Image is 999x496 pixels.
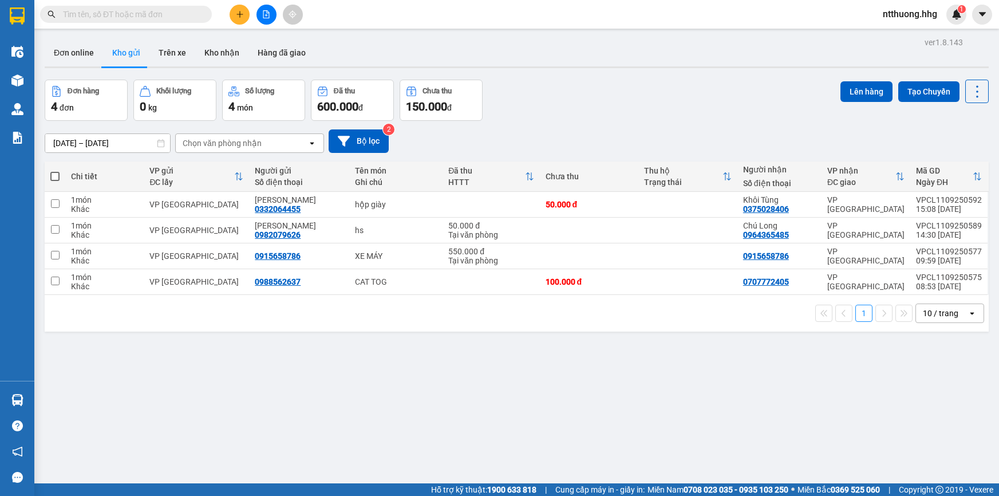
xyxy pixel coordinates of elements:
[743,230,789,239] div: 0964365485
[448,221,534,230] div: 50.000 đ
[972,5,992,25] button: caret-down
[448,178,524,187] div: HTTT
[355,166,437,175] div: Tên món
[48,10,56,18] span: search
[71,273,138,282] div: 1 món
[11,74,23,86] img: warehouse-icon
[149,251,243,261] div: VP [GEOGRAPHIC_DATA]
[71,221,138,230] div: 1 món
[133,80,216,121] button: Khối lượng0kg
[71,172,138,181] div: Chi tiết
[283,5,303,25] button: aim
[255,230,301,239] div: 0982079626
[743,165,816,174] div: Người nhận
[255,251,301,261] div: 0915658786
[827,178,895,187] div: ĐC giao
[60,103,74,112] span: đơn
[317,100,358,113] span: 600.000
[487,485,536,494] strong: 1900 633 818
[448,166,524,175] div: Đã thu
[644,166,722,175] div: Thu hộ
[71,230,138,239] div: Khác
[916,247,982,256] div: VPCL1109250577
[916,195,982,204] div: VPCL1109250592
[916,178,973,187] div: Ngày ĐH
[355,178,437,187] div: Ghi chú
[71,282,138,291] div: Khác
[245,87,274,95] div: Số lượng
[431,483,536,496] span: Hỗ trợ kỹ thuật:
[183,137,262,149] div: Chọn văn phòng nhận
[355,277,437,286] div: CAT TOG
[149,200,243,209] div: VP [GEOGRAPHIC_DATA]
[916,221,982,230] div: VPCL1109250589
[71,256,138,265] div: Khác
[256,5,277,25] button: file-add
[545,483,547,496] span: |
[743,251,789,261] div: 0915658786
[355,226,437,235] div: hs
[822,162,910,192] th: Toggle SortBy
[228,100,235,113] span: 4
[644,178,722,187] div: Trạng thái
[827,221,905,239] div: VP [GEOGRAPHIC_DATA]
[149,178,234,187] div: ĐC lấy
[236,10,244,18] span: plus
[916,166,973,175] div: Mã GD
[743,195,816,204] div: Khôi Tùng
[916,256,982,265] div: 09:59 [DATE]
[827,273,905,291] div: VP [GEOGRAPHIC_DATA]
[743,204,789,214] div: 0375028406
[916,204,982,214] div: 15:08 [DATE]
[546,277,633,286] div: 100.000 đ
[255,204,301,214] div: 0332064455
[422,87,452,95] div: Chưa thu
[448,230,534,239] div: Tại văn phòng
[791,487,795,492] span: ⚪️
[448,256,534,265] div: Tại văn phòng
[149,277,243,286] div: VP [GEOGRAPHIC_DATA]
[827,166,895,175] div: VP nhận
[443,162,539,192] th: Toggle SortBy
[140,100,146,113] span: 0
[11,46,23,58] img: warehouse-icon
[355,251,437,261] div: XE MÁY
[71,204,138,214] div: Khác
[255,221,343,230] div: Dì Thanh
[71,247,138,256] div: 1 món
[149,226,243,235] div: VP [GEOGRAPHIC_DATA]
[329,129,389,153] button: Bộ lọc
[383,124,394,135] sup: 2
[916,273,982,282] div: VPCL1109250575
[149,166,234,175] div: VP gửi
[334,87,355,95] div: Đã thu
[255,277,301,286] div: 0988562637
[71,195,138,204] div: 1 món
[255,166,343,175] div: Người gửi
[45,39,103,66] button: Đơn online
[148,103,157,112] span: kg
[222,80,305,121] button: Số lượng4món
[63,8,198,21] input: Tìm tên, số ĐT hoặc mã đơn
[289,10,297,18] span: aim
[743,179,816,188] div: Số điện thoại
[743,221,816,230] div: Chú Long
[448,247,534,256] div: 550.000 đ
[923,308,958,319] div: 10 / trang
[248,39,315,66] button: Hàng đã giao
[916,282,982,291] div: 08:53 [DATE]
[898,81,959,102] button: Tạo Chuyến
[889,483,890,496] span: |
[262,10,270,18] span: file-add
[400,80,483,121] button: Chưa thu150.000đ
[355,200,437,209] div: hộp giày
[447,103,452,112] span: đ
[638,162,737,192] th: Toggle SortBy
[874,7,946,21] span: ntthuong.hhg
[11,394,23,406] img: warehouse-icon
[935,486,943,494] span: copyright
[797,483,880,496] span: Miền Bắc
[743,277,789,286] div: 0707772405
[10,7,25,25] img: logo-vxr
[149,39,195,66] button: Trên xe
